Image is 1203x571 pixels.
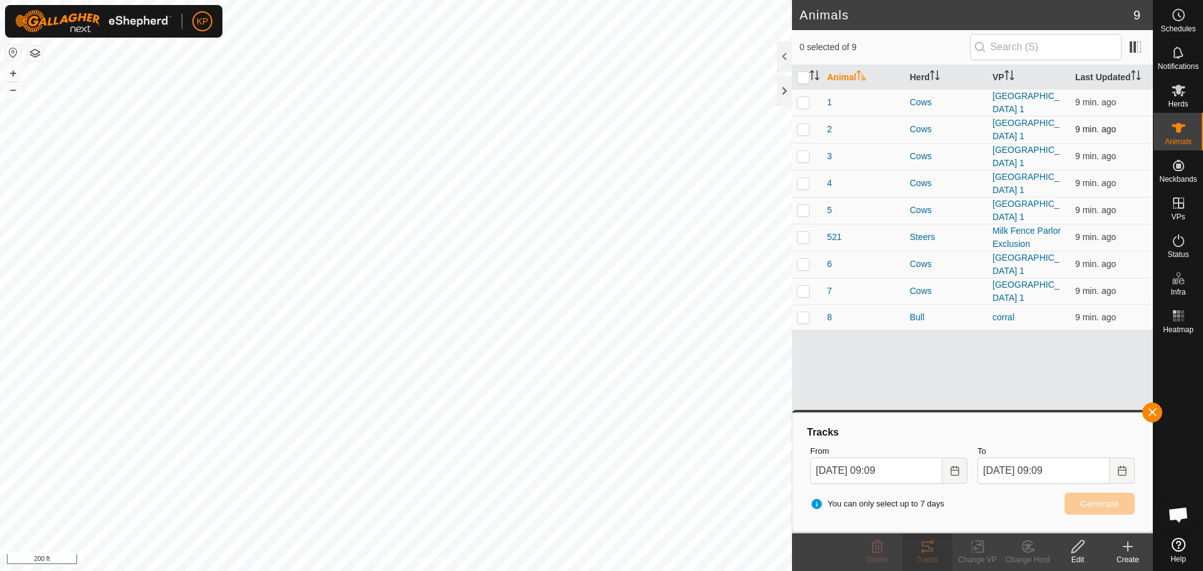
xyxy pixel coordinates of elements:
[942,458,967,484] button: Choose Date
[827,285,832,298] span: 7
[1053,554,1103,565] div: Edit
[977,445,1135,458] label: To
[1075,312,1116,322] span: Oct 10, 2025, 9:01 AM
[810,445,967,458] label: From
[810,72,820,82] p-sorticon: Activate to sort
[827,258,832,271] span: 6
[902,554,952,565] div: Tracks
[1160,496,1197,533] div: Open chat
[1171,213,1185,221] span: VPs
[6,82,21,97] button: –
[1075,178,1116,188] span: Oct 10, 2025, 9:01 AM
[1160,25,1195,33] span: Schedules
[1075,259,1116,269] span: Oct 10, 2025, 9:01 AM
[1159,175,1197,183] span: Neckbands
[987,65,1070,90] th: VP
[1065,493,1135,515] button: Generate
[1002,554,1053,565] div: Change Herd
[810,498,944,510] span: You can only select up to 7 days
[1170,288,1185,296] span: Infra
[346,555,393,566] a: Privacy Policy
[15,10,172,33] img: Gallagher Logo
[1168,100,1188,108] span: Herds
[910,123,982,136] div: Cows
[1075,232,1116,242] span: Oct 10, 2025, 9:01 AM
[992,226,1061,249] a: Milk Fence Parlor Exclusion
[1004,72,1014,82] p-sorticon: Activate to sort
[805,425,1140,440] div: Tracks
[1131,72,1141,82] p-sorticon: Activate to sort
[1075,97,1116,107] span: Oct 10, 2025, 9:01 AM
[930,72,940,82] p-sorticon: Activate to sort
[992,91,1060,114] a: [GEOGRAPHIC_DATA] 1
[1163,326,1194,333] span: Heatmap
[1075,124,1116,134] span: Oct 10, 2025, 9:01 AM
[910,311,982,324] div: Bull
[827,231,841,244] span: 521
[992,312,1014,322] a: corral
[1075,151,1116,161] span: Oct 10, 2025, 9:01 AM
[910,258,982,271] div: Cows
[992,172,1060,195] a: [GEOGRAPHIC_DATA] 1
[1167,251,1189,258] span: Status
[827,96,832,109] span: 1
[1103,554,1153,565] div: Create
[992,199,1060,222] a: [GEOGRAPHIC_DATA] 1
[1158,63,1199,70] span: Notifications
[827,177,832,190] span: 4
[992,280,1060,303] a: [GEOGRAPHIC_DATA] 1
[822,65,905,90] th: Animal
[992,118,1060,141] a: [GEOGRAPHIC_DATA] 1
[1075,205,1116,215] span: Oct 10, 2025, 9:01 AM
[992,253,1060,276] a: [GEOGRAPHIC_DATA] 1
[827,311,832,324] span: 8
[1110,458,1135,484] button: Choose Date
[197,15,209,28] span: KP
[409,555,445,566] a: Contact Us
[799,8,1133,23] h2: Animals
[992,145,1060,168] a: [GEOGRAPHIC_DATA] 1
[799,41,970,54] span: 0 selected of 9
[867,555,888,564] span: Delete
[1070,65,1153,90] th: Last Updated
[905,65,987,90] th: Herd
[1075,286,1116,296] span: Oct 10, 2025, 9:01 AM
[857,72,867,82] p-sorticon: Activate to sort
[1154,533,1203,568] a: Help
[910,150,982,163] div: Cows
[910,231,982,244] div: Steers
[910,96,982,109] div: Cows
[1165,138,1192,145] span: Animals
[827,123,832,136] span: 2
[970,34,1122,60] input: Search (S)
[1170,555,1186,563] span: Help
[6,45,21,60] button: Reset Map
[910,177,982,190] div: Cows
[28,46,43,61] button: Map Layers
[1133,6,1140,24] span: 9
[827,204,832,217] span: 5
[1080,499,1119,509] span: Generate
[910,204,982,217] div: Cows
[6,66,21,81] button: +
[952,554,1002,565] div: Change VP
[910,285,982,298] div: Cows
[827,150,832,163] span: 3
